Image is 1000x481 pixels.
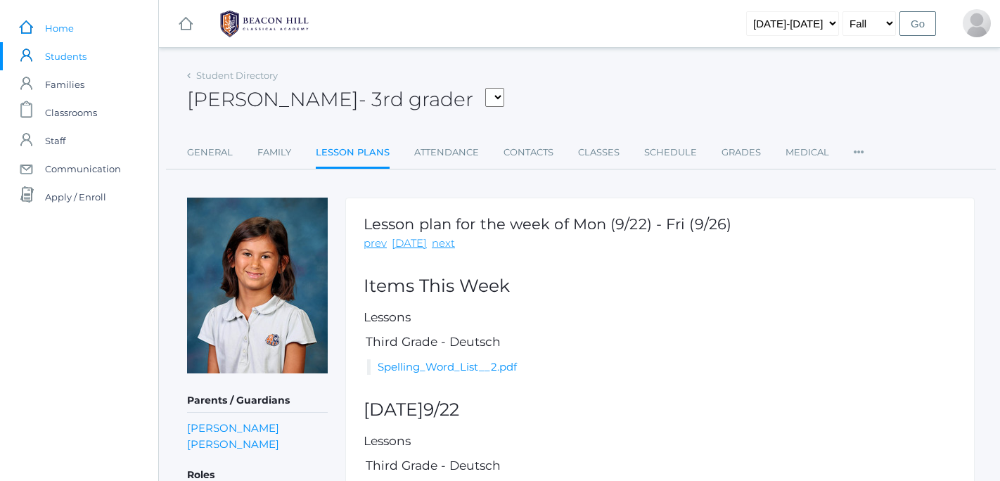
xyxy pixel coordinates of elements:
[45,127,65,155] span: Staff
[504,139,553,167] a: Contacts
[786,139,829,167] a: Medical
[257,139,291,167] a: Family
[364,236,387,252] a: prev
[45,155,121,183] span: Communication
[359,87,473,111] span: - 3rd grader
[364,276,956,296] h2: Items This Week
[187,198,328,373] img: Adella Ewing
[432,236,455,252] a: next
[364,435,956,448] h5: Lessons
[364,459,956,473] h5: Third Grade - Deutsch
[45,98,97,127] span: Classrooms
[364,335,956,349] h5: Third Grade - Deutsch
[316,139,390,169] a: Lesson Plans
[45,14,74,42] span: Home
[187,139,233,167] a: General
[187,420,279,436] a: [PERSON_NAME]
[963,9,991,37] div: Laura Ewing
[212,6,317,41] img: 1_BHCALogos-05.png
[187,389,328,413] h5: Parents / Guardians
[187,89,504,110] h2: [PERSON_NAME]
[578,139,620,167] a: Classes
[364,400,956,420] h2: [DATE]
[414,139,479,167] a: Attendance
[45,42,86,70] span: Students
[899,11,936,36] input: Go
[196,70,278,81] a: Student Directory
[45,70,84,98] span: Families
[187,436,279,452] a: [PERSON_NAME]
[364,311,956,324] h5: Lessons
[392,236,427,252] a: [DATE]
[45,183,106,211] span: Apply / Enroll
[722,139,761,167] a: Grades
[364,216,731,232] h1: Lesson plan for the week of Mon (9/22) - Fri (9/26)
[378,360,517,373] a: Spelling_Word_List__2.pdf
[423,399,459,420] span: 9/22
[644,139,697,167] a: Schedule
